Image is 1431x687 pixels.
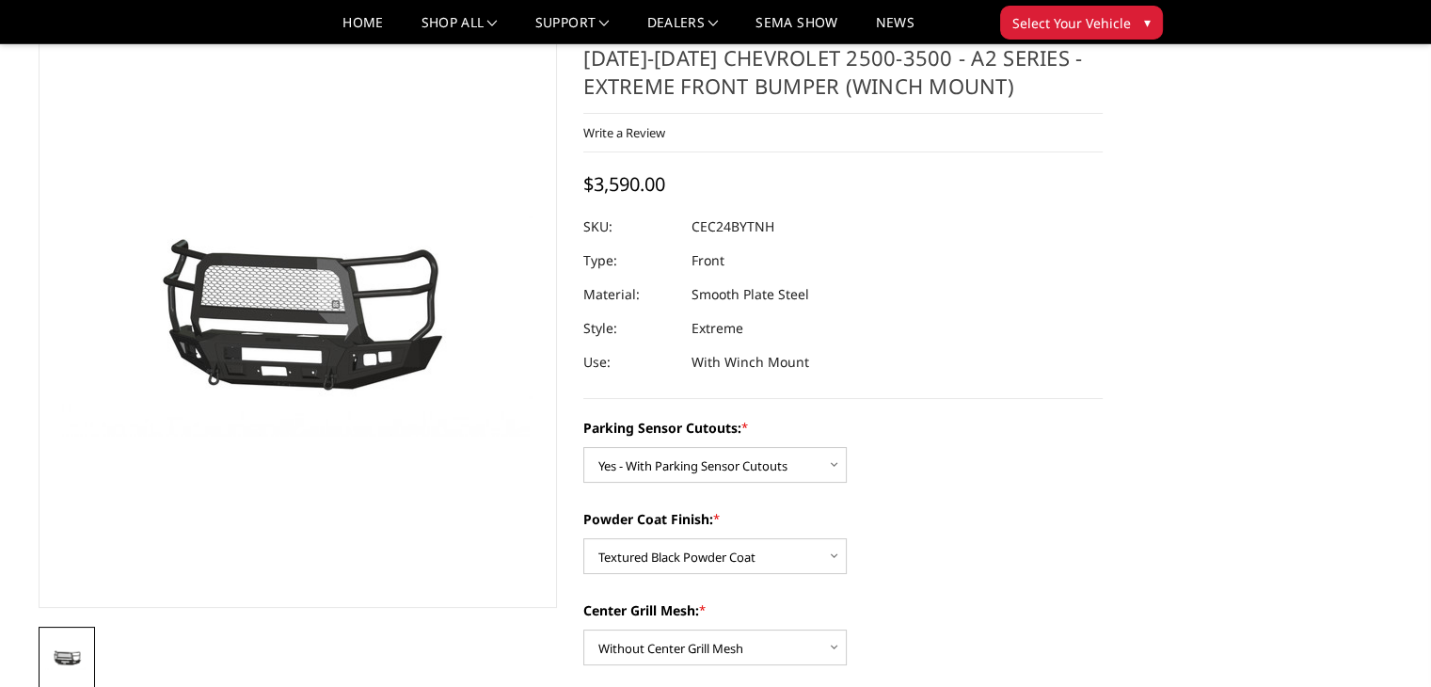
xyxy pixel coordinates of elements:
[44,648,89,670] img: 2024-2025 Chevrolet 2500-3500 - A2 Series - Extreme Front Bumper (winch mount)
[692,278,809,312] dd: Smooth Plate Steel
[1000,6,1163,40] button: Select Your Vehicle
[583,312,677,345] dt: Style:
[39,43,558,608] a: 2024-2025 Chevrolet 2500-3500 - A2 Series - Extreme Front Bumper (winch mount)
[692,244,724,278] dd: Front
[1012,13,1131,33] span: Select Your Vehicle
[421,16,498,43] a: shop all
[583,171,665,197] span: $3,590.00
[583,210,677,244] dt: SKU:
[583,43,1103,114] h1: [DATE]-[DATE] Chevrolet 2500-3500 - A2 Series - Extreme Front Bumper (winch mount)
[342,16,383,43] a: Home
[647,16,719,43] a: Dealers
[583,124,665,141] a: Write a Review
[755,16,837,43] a: SEMA Show
[875,16,914,43] a: News
[1337,597,1431,687] iframe: Chat Widget
[1144,12,1151,32] span: ▾
[583,600,1103,620] label: Center Grill Mesh:
[583,345,677,379] dt: Use:
[583,278,677,312] dt: Material:
[583,418,1103,438] label: Parking Sensor Cutouts:
[583,244,677,278] dt: Type:
[692,312,743,345] dd: Extreme
[583,509,1103,529] label: Powder Coat Finish:
[535,16,610,43] a: Support
[692,345,809,379] dd: With Winch Mount
[692,210,774,244] dd: CEC24BYTNH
